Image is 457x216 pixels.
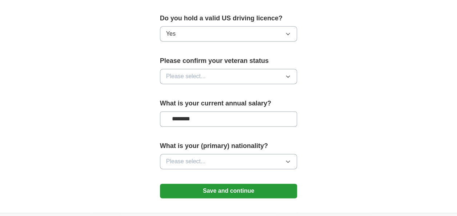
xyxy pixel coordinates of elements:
label: Do you hold a valid US driving licence? [160,13,297,23]
label: What is your (primary) nationality? [160,141,297,151]
label: What is your current annual salary? [160,99,297,108]
span: Please select... [166,72,206,81]
button: Please select... [160,69,297,84]
span: Yes [166,29,176,38]
label: Please confirm your veteran status [160,56,297,66]
button: Please select... [160,154,297,169]
button: Yes [160,26,297,41]
span: Please select... [166,157,206,166]
button: Save and continue [160,184,297,198]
